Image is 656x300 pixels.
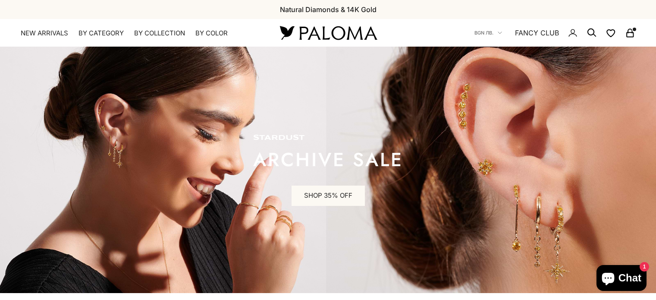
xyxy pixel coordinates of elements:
span: BGN лв. [474,29,493,37]
nav: Primary navigation [21,29,259,38]
a: FANCY CLUB [515,27,559,38]
inbox-online-store-chat: Shopify online store chat [594,265,649,293]
summary: By Collection [134,29,185,38]
summary: By Category [78,29,124,38]
summary: By Color [195,29,228,38]
a: NEW ARRIVALS [21,29,68,38]
a: SHOP 35% OFF [292,186,365,206]
p: Natural Diamonds & 14K Gold [280,4,377,15]
p: ARCHIVE SALE [253,151,403,168]
p: STARDUST [253,134,403,142]
nav: Secondary navigation [474,19,635,47]
button: BGN лв. [474,29,502,37]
